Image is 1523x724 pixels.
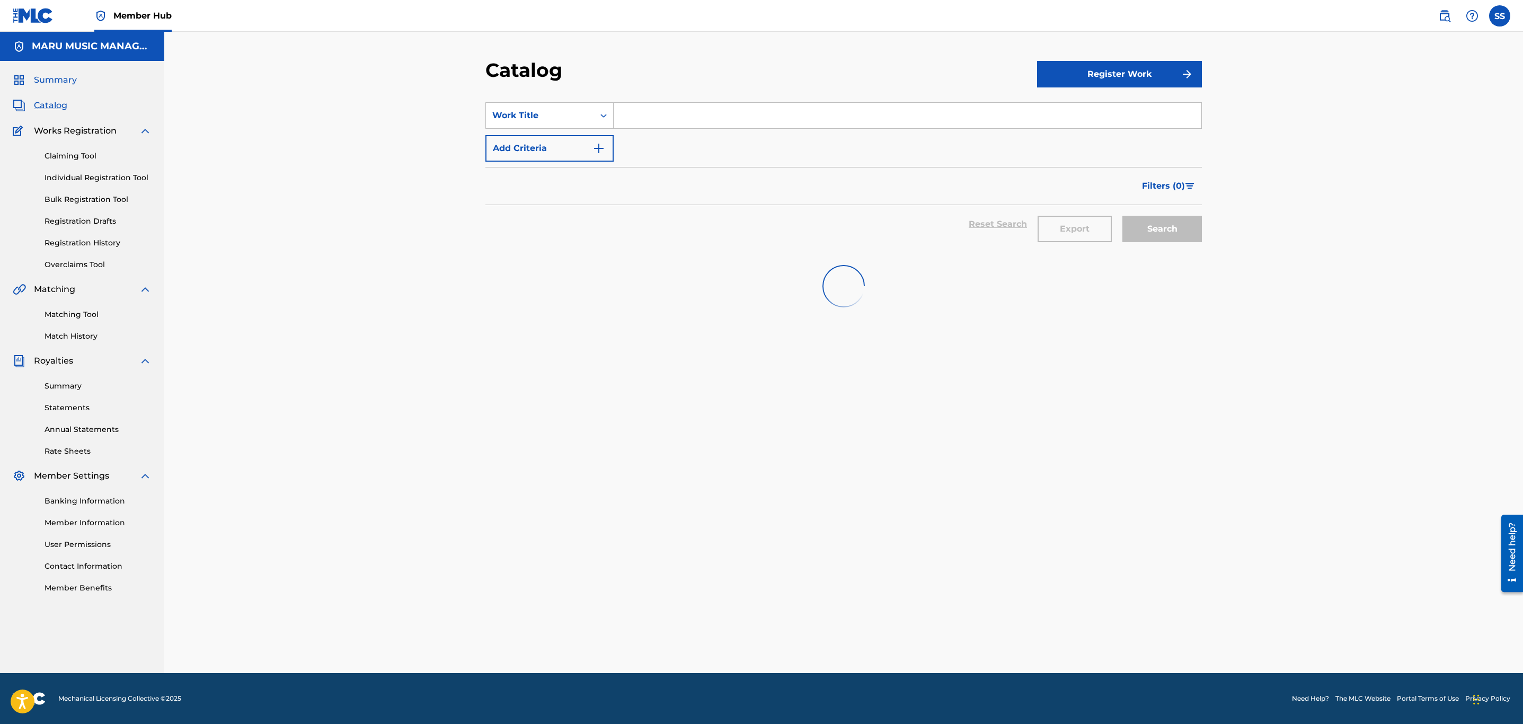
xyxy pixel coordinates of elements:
a: Banking Information [45,496,152,507]
img: Accounts [13,40,25,53]
a: Matching Tool [45,309,152,320]
a: Bulk Registration Tool [45,194,152,205]
a: Registration Drafts [45,216,152,227]
img: Summary [13,74,25,86]
img: filter [1185,183,1194,189]
a: Contact Information [45,561,152,572]
img: MLC Logo [13,8,54,23]
button: Register Work [1037,61,1202,87]
h5: MARU MUSIC MANAGEMENT [32,40,152,52]
a: Claiming Tool [45,151,152,162]
a: Annual Statements [45,424,152,435]
a: Statements [45,402,152,413]
a: Portal Terms of Use [1397,694,1459,703]
img: Works Registration [13,125,26,137]
a: Member Benefits [45,582,152,594]
a: Overclaims Tool [45,259,152,270]
img: help [1466,10,1478,22]
a: Rate Sheets [45,446,152,457]
span: Mechanical Licensing Collective © 2025 [58,694,181,703]
img: 9d2ae6d4665cec9f34b9.svg [592,142,605,155]
img: Royalties [13,355,25,367]
img: Matching [13,283,26,296]
div: Drag [1473,684,1480,716]
a: Registration History [45,237,152,249]
a: Need Help? [1292,694,1329,703]
img: expand [139,470,152,482]
button: Filters (0) [1136,173,1202,199]
a: CatalogCatalog [13,99,67,112]
a: SummarySummary [13,74,77,86]
img: Top Rightsholder [94,10,107,22]
a: The MLC Website [1335,694,1391,703]
span: Member Settings [34,470,109,482]
a: User Permissions [45,539,152,550]
span: Royalties [34,355,73,367]
span: Summary [34,74,77,86]
span: Member Hub [113,10,172,22]
img: logo [13,692,46,705]
h2: Catalog [485,58,568,82]
span: Works Registration [34,125,117,137]
iframe: Resource Center [1493,510,1523,596]
a: Summary [45,381,152,392]
form: Search Form [485,102,1202,252]
div: User Menu [1489,5,1510,27]
a: Individual Registration Tool [45,172,152,183]
img: Member Settings [13,470,25,482]
a: Privacy Policy [1465,694,1510,703]
span: Catalog [34,99,67,112]
img: search [1438,10,1451,22]
img: preloader [820,262,868,311]
iframe: Chat Widget [1470,673,1523,724]
img: expand [139,355,152,367]
img: expand [139,283,152,296]
a: Member Information [45,517,152,528]
div: Help [1462,5,1483,27]
a: Public Search [1434,5,1455,27]
a: Match History [45,331,152,342]
div: Work Title [492,109,588,122]
img: f7272a7cc735f4ea7f67.svg [1181,68,1193,81]
img: Catalog [13,99,25,112]
button: Add Criteria [485,135,614,162]
span: Filters ( 0 ) [1142,180,1185,192]
span: Matching [34,283,75,296]
img: expand [139,125,152,137]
